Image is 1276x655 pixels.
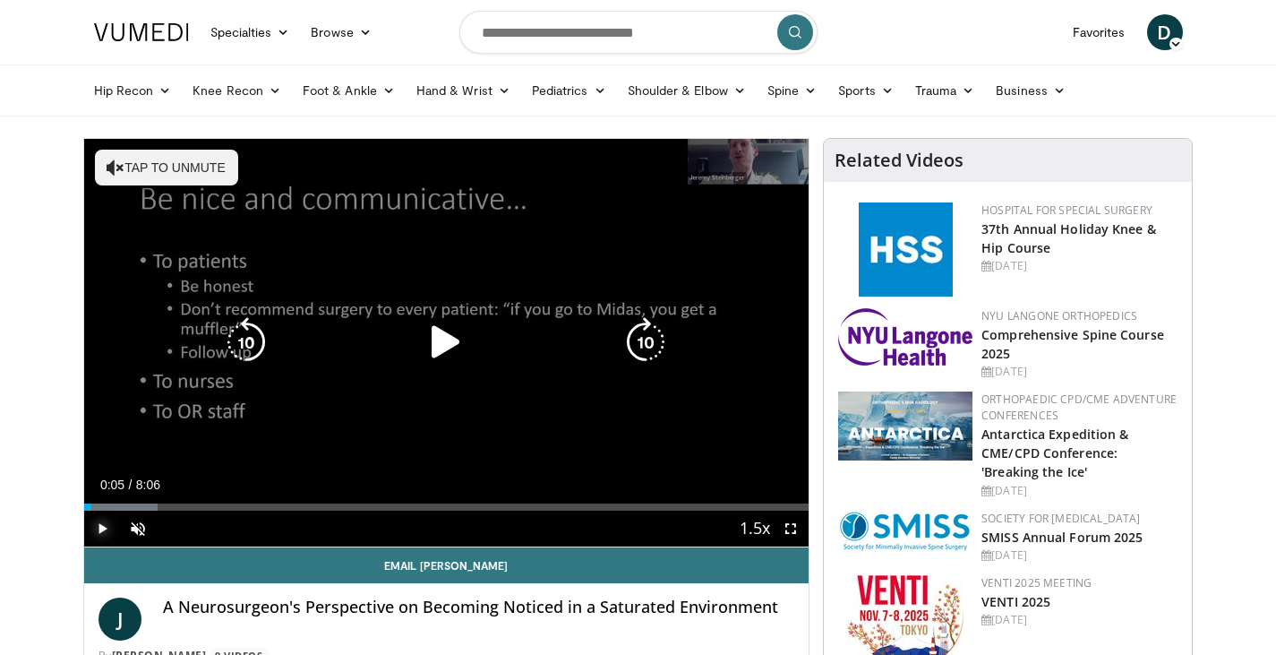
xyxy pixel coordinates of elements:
[83,73,183,108] a: Hip Recon
[459,11,818,54] input: Search topics, interventions
[84,511,120,547] button: Play
[985,73,1076,108] a: Business
[300,14,382,50] a: Browse
[827,73,904,108] a: Sports
[838,308,972,366] img: 196d80fa-0fd9-4c83-87ed-3e4f30779ad7.png.150x105_q85_autocrop_double_scale_upscale_version-0.2.png
[981,258,1178,274] div: [DATE]
[859,203,953,297] img: f5c2b4a9-8f32-47da-86a2-cd262eba5885.gif.150x105_q85_autocrop_double_scale_upscale_version-0.2.jpg
[981,392,1177,423] a: Orthopaedic CPD/CME Adventure Conferences
[981,529,1143,546] a: SMISS Annual Forum 2025
[981,593,1050,610] a: VENTI 2025
[981,612,1178,628] div: [DATE]
[757,73,827,108] a: Spine
[406,73,521,108] a: Hand & Wrist
[95,150,238,185] button: Tap to unmute
[292,73,406,108] a: Foot & Ankle
[904,73,986,108] a: Trauma
[981,426,1128,480] a: Antarctica Expedition & CME/CPD Conference: 'Breaking the Ice'
[136,478,160,492] span: 8:06
[981,326,1164,362] a: Comprehensive Spine Course 2025
[981,203,1152,218] a: Hospital for Special Surgery
[838,511,972,552] img: 59788bfb-0650-4895-ace0-e0bf6b39cdae.png.150x105_q85_autocrop_double_scale_upscale_version-0.2.png
[84,139,809,547] video-js: Video Player
[120,511,156,547] button: Unmute
[1147,14,1183,50] a: D
[98,598,141,641] a: J
[84,504,809,511] div: Progress Bar
[981,308,1137,323] a: NYU Langone Orthopedics
[100,478,124,492] span: 0:05
[981,511,1140,526] a: Society for [MEDICAL_DATA]
[981,483,1178,499] div: [DATE]
[200,14,301,50] a: Specialties
[981,547,1178,564] div: [DATE]
[981,575,1092,590] a: VENTI 2025 Meeting
[838,392,972,461] img: 923097bc-eeff-4ced-9ace-206d74fb6c4c.png.150x105_q85_autocrop_double_scale_upscale_version-0.2.png
[182,73,292,108] a: Knee Recon
[129,478,133,492] span: /
[94,23,189,41] img: VuMedi Logo
[773,511,809,547] button: Fullscreen
[737,511,773,547] button: Playback Rate
[1062,14,1136,50] a: Favorites
[521,73,617,108] a: Pediatrics
[835,150,963,171] h4: Related Videos
[981,220,1156,256] a: 37th Annual Holiday Knee & Hip Course
[981,364,1178,380] div: [DATE]
[163,598,795,617] h4: A Neurosurgeon's Perspective on Becoming Noticed in a Saturated Environment
[617,73,757,108] a: Shoulder & Elbow
[84,547,809,583] a: Email [PERSON_NAME]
